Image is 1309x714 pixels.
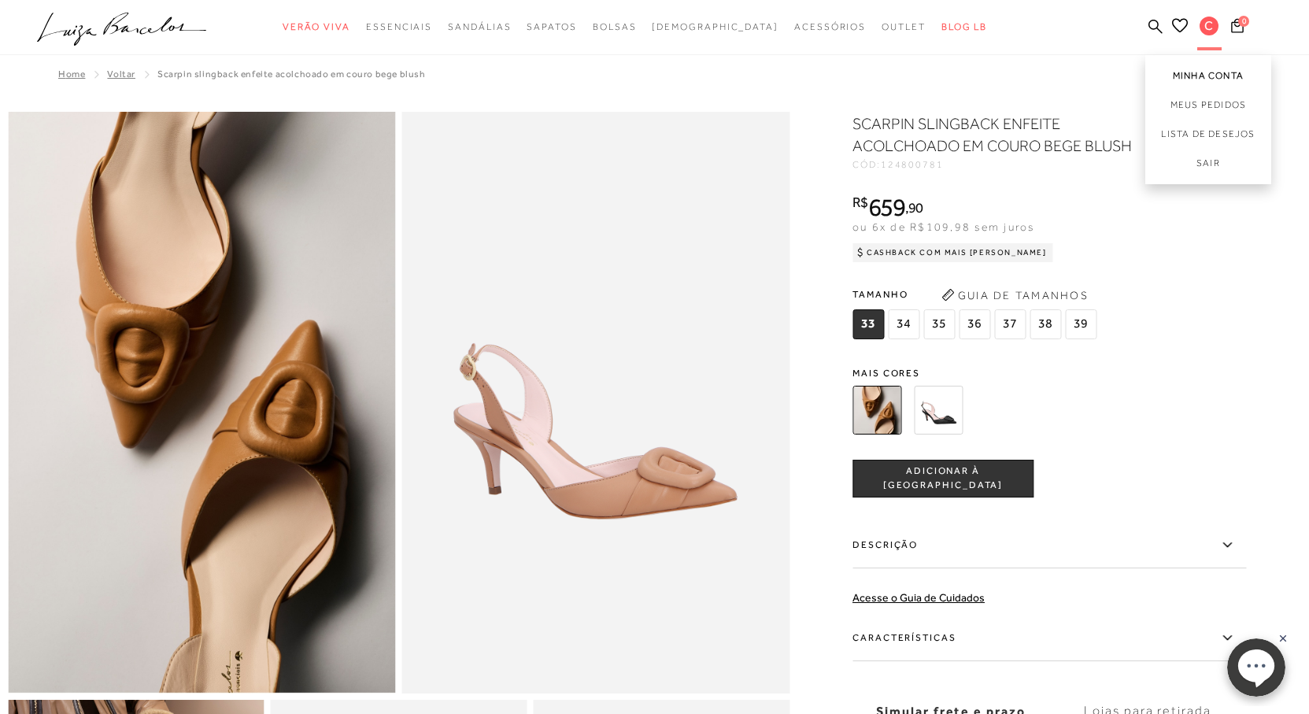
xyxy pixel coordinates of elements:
[8,112,396,694] img: image
[1226,17,1248,39] button: 0
[107,68,135,80] a: Voltar
[652,21,778,32] span: [DEMOGRAPHIC_DATA]
[1145,120,1271,149] a: Lista de desejos
[852,283,1100,306] span: Tamanho
[852,220,1034,233] span: ou 6x de R$109,98 sem juros
[652,13,778,42] a: noSubCategoriesText
[888,309,919,339] span: 34
[994,309,1026,339] span: 37
[283,13,350,42] a: categoryNavScreenReaderText
[283,21,350,32] span: Verão Viva
[852,195,868,209] i: R$
[852,616,1246,661] label: Características
[1145,55,1271,91] a: Minha Conta
[936,283,1093,308] button: Guia de Tamanhos
[852,386,901,435] img: SCARPIN SLINGBACK ENFEITE ACOLCHOADO EM COURO BEGE BLUSH
[1065,309,1096,339] span: 39
[527,13,576,42] a: categoryNavScreenReaderText
[908,199,923,216] span: 90
[448,21,511,32] span: Sandálias
[593,13,637,42] a: categoryNavScreenReaderText
[794,13,866,42] a: categoryNavScreenReaderText
[852,309,884,339] span: 33
[1193,16,1226,40] button: C
[1238,16,1249,27] span: 0
[852,160,1167,169] div: CÓD:
[905,201,923,215] i: ,
[366,13,432,42] a: categoryNavScreenReaderText
[853,464,1033,492] span: ADICIONAR À [GEOGRAPHIC_DATA]
[914,386,963,435] img: SCARPIN SLINGBACK ENFEITE ACOLCHOADO EM COURO PRETO
[941,13,987,42] a: BLOG LB
[527,21,576,32] span: Sapatos
[923,309,955,339] span: 35
[448,13,511,42] a: categoryNavScreenReaderText
[1145,91,1271,120] a: Meus Pedidos
[157,68,426,80] span: SCARPIN SLINGBACK ENFEITE ACOLCHOADO EM COURO BEGE BLUSH
[868,193,905,221] span: 659
[959,309,990,339] span: 36
[882,21,926,32] span: Outlet
[58,68,85,80] a: Home
[1200,17,1218,35] span: C
[881,159,944,170] span: 124800781
[882,13,926,42] a: categoryNavScreenReaderText
[794,21,866,32] span: Acessórios
[366,21,432,32] span: Essenciais
[852,113,1148,157] h1: SCARPIN SLINGBACK ENFEITE ACOLCHOADO EM COURO BEGE BLUSH
[402,112,790,694] img: image
[1030,309,1061,339] span: 38
[852,460,1034,498] button: ADICIONAR À [GEOGRAPHIC_DATA]
[852,243,1053,262] div: Cashback com Mais [PERSON_NAME]
[1145,149,1271,184] a: Sair
[852,591,985,604] a: Acesse o Guia de Cuidados
[852,368,1246,378] span: Mais cores
[593,21,637,32] span: Bolsas
[941,21,987,32] span: BLOG LB
[852,523,1246,568] label: Descrição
